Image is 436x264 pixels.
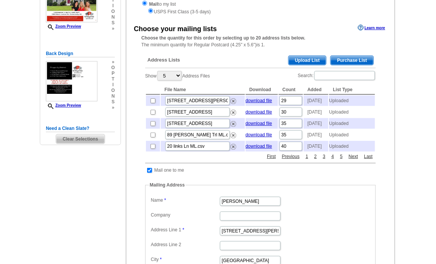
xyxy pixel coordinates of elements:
[298,70,376,81] label: Search:
[246,121,272,126] a: download file
[151,212,219,218] label: Company
[331,56,373,65] span: Purchase List
[154,166,185,174] td: Mail one to me
[111,71,115,76] span: p
[231,110,236,115] img: delete.png
[231,133,236,138] img: delete.png
[246,144,272,149] a: download file
[111,99,115,105] span: s
[231,98,236,104] img: delete.png
[231,144,236,150] img: delete.png
[279,85,303,95] th: Count
[56,134,104,144] span: Clear Selections
[111,88,115,93] span: o
[304,118,328,129] td: [DATE]
[231,108,236,114] a: Remove this list
[46,103,81,107] a: Zoom Preview
[111,3,115,9] span: i
[304,107,328,117] td: [DATE]
[329,153,336,160] a: 4
[312,153,319,160] a: 2
[111,14,115,20] span: n
[304,153,310,160] a: 1
[151,241,219,248] label: Address Line 2
[231,120,236,125] a: Remove this list
[358,25,385,31] a: Learn more
[141,35,305,41] strong: Choose the quantity for this order by selecting up to 20 address lists below.
[111,93,115,99] span: n
[304,85,328,95] th: Added
[147,57,180,63] span: Address Lists
[111,76,115,82] span: t
[46,125,115,132] h5: Need a Clean Slate?
[46,24,81,28] a: Zoom Preview
[111,82,115,88] span: i
[46,50,115,57] h5: Back Design
[329,95,375,106] td: Uploaded
[231,131,236,136] a: Remove this list
[149,182,185,188] legend: Mailing Address
[304,130,328,140] td: [DATE]
[246,98,272,103] a: download file
[304,141,328,152] td: [DATE]
[329,130,375,140] td: Uploaded
[329,141,375,152] td: Uploaded
[111,9,115,14] span: o
[111,59,115,65] span: »
[280,153,302,160] a: Previous
[246,109,272,115] a: download file
[338,153,345,160] a: 5
[111,26,115,32] span: »
[149,2,158,7] strong: Mail
[362,153,375,160] a: Last
[157,71,182,81] select: ShowAddress Files
[151,197,219,204] label: Name
[134,24,217,34] div: Choose your mailing lists
[231,97,236,102] a: Remove this list
[314,71,375,80] input: Search:
[329,85,375,95] th: List Type
[246,132,272,138] a: download file
[111,65,115,71] span: o
[161,85,245,95] th: File Name
[265,153,278,160] a: First
[329,107,375,117] td: Uploaded
[111,105,115,111] span: »
[289,56,326,65] span: Upload List
[46,61,97,101] img: small-thumb.jpg
[126,35,395,48] div: The minimum quantity for Regular Postcard (4.25" x 5.6")is 1.
[329,118,375,129] td: Uploaded
[141,8,380,15] div: USPS First Class (3-5 days)
[304,95,328,106] td: [DATE]
[347,153,360,160] a: Next
[151,226,219,233] label: Address Line 1
[145,70,210,81] label: Show Address Files
[111,20,115,26] span: s
[231,121,236,127] img: delete.png
[151,256,219,263] label: City
[231,142,236,148] a: Remove this list
[321,153,328,160] a: 3
[246,85,278,95] th: Download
